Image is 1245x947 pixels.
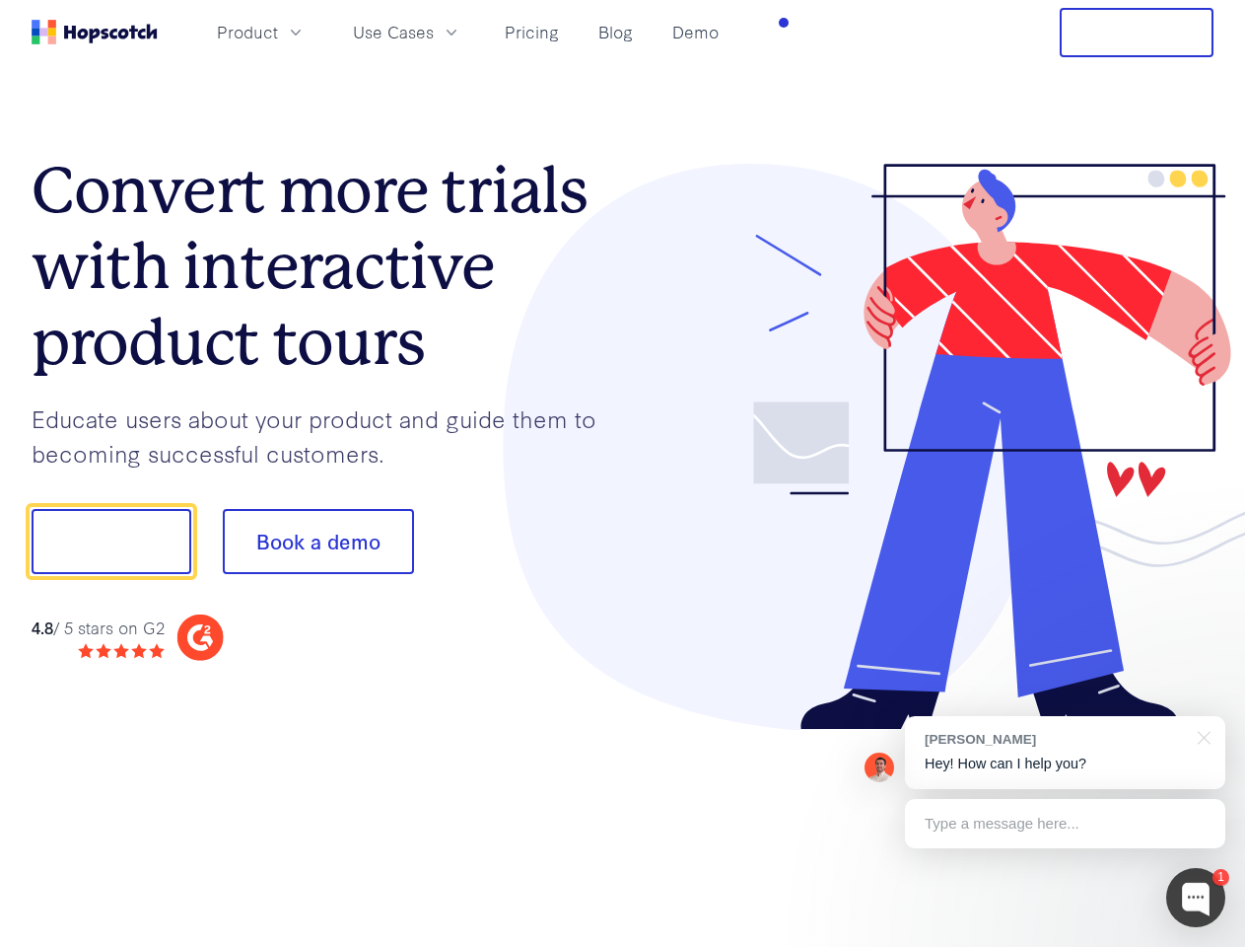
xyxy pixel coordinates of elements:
p: Educate users about your product and guide them to becoming successful customers. [32,401,623,470]
button: Use Cases [341,16,473,48]
a: Pricing [497,16,567,48]
h1: Convert more trials with interactive product tours [32,153,623,380]
div: 1 [1212,869,1229,886]
button: Free Trial [1060,8,1213,57]
div: [PERSON_NAME] [925,730,1186,749]
div: Type a message here... [905,799,1225,848]
strong: 4.8 [32,616,53,638]
img: Mark Spera [865,753,894,782]
a: Demo [664,16,726,48]
button: Product [205,16,317,48]
span: Use Cases [353,20,434,44]
button: Book a demo [223,509,414,574]
span: Product [217,20,278,44]
div: / 5 stars on G2 [32,616,165,640]
button: Show me! [32,509,191,574]
p: Hey! How can I help you? [925,754,1206,774]
a: Home [32,20,158,44]
a: Blog [590,16,641,48]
